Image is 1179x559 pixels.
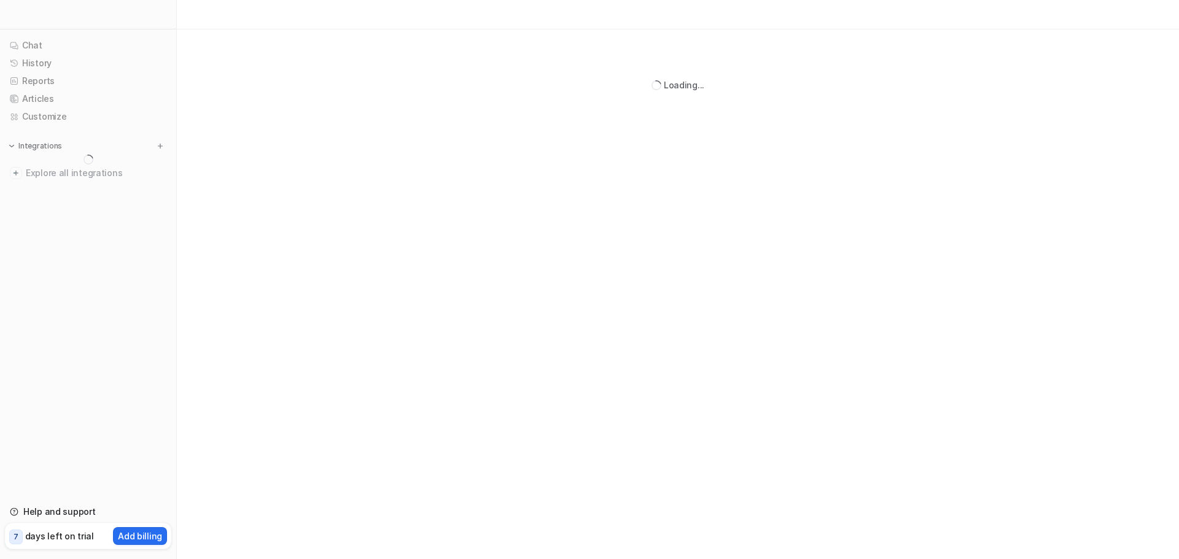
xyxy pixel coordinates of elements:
[5,108,171,125] a: Customize
[118,530,162,542] p: Add billing
[14,531,18,542] p: 7
[10,167,22,179] img: explore all integrations
[7,142,16,150] img: expand menu
[113,527,167,545] button: Add billing
[5,55,171,72] a: History
[25,530,94,542] p: days left on trial
[26,163,166,183] span: Explore all integrations
[5,72,171,90] a: Reports
[664,79,704,91] div: Loading...
[5,90,171,107] a: Articles
[18,141,62,151] p: Integrations
[156,142,165,150] img: menu_add.svg
[5,37,171,54] a: Chat
[5,503,171,520] a: Help and support
[5,164,171,182] a: Explore all integrations
[5,140,66,152] button: Integrations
